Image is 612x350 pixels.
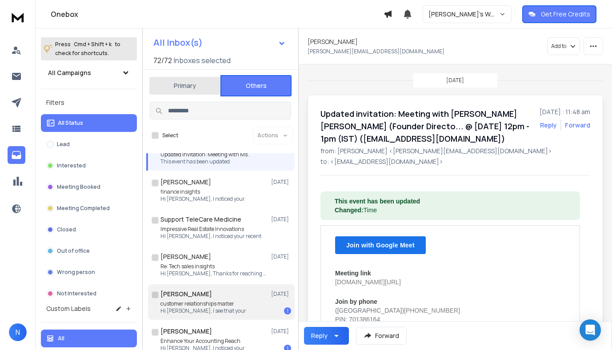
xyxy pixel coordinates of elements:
h3: Inboxes selected [174,55,231,66]
span: This event has been updated [335,198,420,205]
p: [DATE] [271,328,291,335]
h1: [PERSON_NAME] [160,178,211,187]
p: Re: Tech sales insights [160,263,267,270]
button: Not Interested [41,285,137,302]
button: Reply [304,327,349,345]
span: PIN: 701386164 [335,316,380,323]
h1: [PERSON_NAME] [308,37,358,46]
span: Cmd + Shift + k [72,39,113,49]
p: Closed [57,226,76,233]
p: [DATE] [271,216,291,223]
h1: Support TeleCare Medicine [160,215,241,224]
a: [PHONE_NUMBER] [404,306,460,315]
div: 1 [284,307,291,314]
p: customer relationships matter [160,300,246,307]
p: Hi [PERSON_NAME], Thanks for reaching out! [160,270,267,277]
span: 72 / 72 [153,55,172,66]
p: Out of office [57,247,90,255]
p: to: <[EMAIL_ADDRESS][DOMAIN_NAME]> [320,157,590,166]
button: Wrong person [41,263,137,281]
p: Enhance Your Accounting Reach [160,338,245,345]
p: [PERSON_NAME]'s Workspace [428,10,499,19]
button: Reply [540,121,557,130]
div: Forward [565,121,590,130]
div: Time [335,206,566,215]
button: N [9,323,27,341]
p: [DATE] [446,77,464,84]
p: Meeting Booked [57,183,100,191]
p: [PERSON_NAME][EMAIL_ADDRESS][DOMAIN_NAME] [308,48,444,55]
p: [DATE] [271,253,291,260]
button: All Status [41,114,137,132]
h1: All Inbox(s) [153,38,203,47]
span: Join with Google Meet [346,242,415,249]
p: This event has been updated [160,158,249,165]
button: All Campaigns [41,64,137,82]
p: [DATE] [271,179,291,186]
button: All Inbox(s) [146,34,293,52]
h1: All Campaigns [48,68,91,77]
button: Out of office [41,242,137,260]
span: ([GEOGRAPHIC_DATA]) [335,307,404,314]
button: Lead [41,135,137,153]
button: Get Free Credits [522,5,596,23]
label: Select [162,132,178,139]
p: All Status [58,119,83,127]
button: Meeting Completed [41,199,137,217]
button: Closed [41,221,137,239]
h3: Custom Labels [46,304,91,313]
h1: [PERSON_NAME] [160,327,212,336]
div: Open Intercom Messenger [580,319,601,341]
h1: [PERSON_NAME] [160,252,211,261]
img: logo [9,9,27,25]
span: Changed: [335,207,364,214]
p: Press to check for shortcuts. [55,40,120,58]
p: Hi [PERSON_NAME], I see that your [160,307,246,314]
p: All [58,335,64,342]
h1: Onebox [51,9,384,20]
button: Others [220,75,292,96]
p: Add to [551,43,566,50]
p: Meeting Completed [57,205,110,212]
p: Get Free Credits [541,10,590,19]
p: Hi [PERSON_NAME], I noticed your [160,195,245,203]
p: Updated invitation: Meeting with Ms. [160,151,249,158]
button: Primary [149,76,220,95]
p: Hi [PERSON_NAME], I noticed your recent [160,233,261,240]
p: [DATE] : 11:48 am [540,107,590,116]
h1: [PERSON_NAME] [160,290,212,298]
p: Interested [57,162,86,169]
a: [DOMAIN_NAME][URL] [335,278,401,286]
h1: Updated invitation: Meeting with [PERSON_NAME] [PERSON_NAME] (Founder Directo... @ [DATE] 12pm - ... [320,107,534,145]
div: Reply [311,331,328,340]
p: Lead [57,141,70,148]
h2: Join by phone [335,297,377,306]
p: Wrong person [57,269,95,276]
p: finance insights [160,188,245,195]
button: All [41,330,137,347]
h3: Filters [41,96,137,109]
p: from: [PERSON_NAME] <[PERSON_NAME][EMAIL_ADDRESS][DOMAIN_NAME]> [320,147,590,155]
button: Meeting Booked [41,178,137,196]
p: [DATE] [271,290,291,298]
h2: Meeting link [335,269,371,278]
p: Impressive Real Estate Innovations [160,226,261,233]
button: Forward [356,327,407,345]
p: Not Interested [57,290,96,297]
button: Interested [41,157,137,175]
